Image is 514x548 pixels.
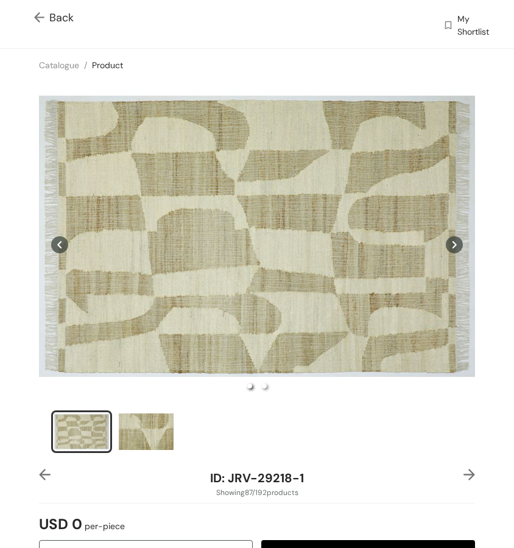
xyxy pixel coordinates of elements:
[51,410,112,453] li: slide item 1
[210,470,304,486] span: ID: JRV-29218-1
[92,60,123,71] a: Product
[262,384,267,388] li: slide item 2
[443,14,454,38] img: wishlist
[39,508,125,540] span: USD 0
[116,410,177,453] li: slide item 2
[34,12,49,25] img: Go back
[216,487,298,498] span: Showing 87 / 192 products
[247,384,252,388] li: slide item 1
[39,469,51,480] img: left
[34,10,74,26] span: Back
[39,60,79,71] a: Catalogue
[463,469,475,480] img: right
[82,521,125,532] span: per-piece
[457,13,489,38] span: My Shortlist
[84,60,87,71] span: /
